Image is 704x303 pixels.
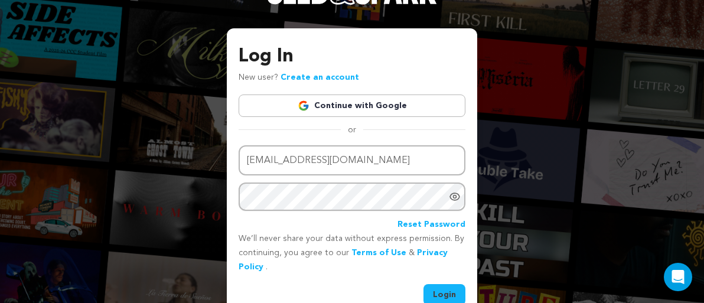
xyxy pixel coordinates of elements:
[298,100,309,112] img: Google logo
[239,145,465,175] input: Email address
[239,43,465,71] h3: Log In
[281,73,359,82] a: Create an account
[239,249,448,271] a: Privacy Policy
[397,218,465,232] a: Reset Password
[351,249,406,257] a: Terms of Use
[341,124,363,136] span: or
[239,95,465,117] a: Continue with Google
[239,232,465,274] p: We’ll never share your data without express permission. By continuing, you agree to our & .
[664,263,692,291] div: Open Intercom Messenger
[449,191,461,203] a: Show password as plain text. Warning: this will display your password on the screen.
[239,71,359,85] p: New user?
